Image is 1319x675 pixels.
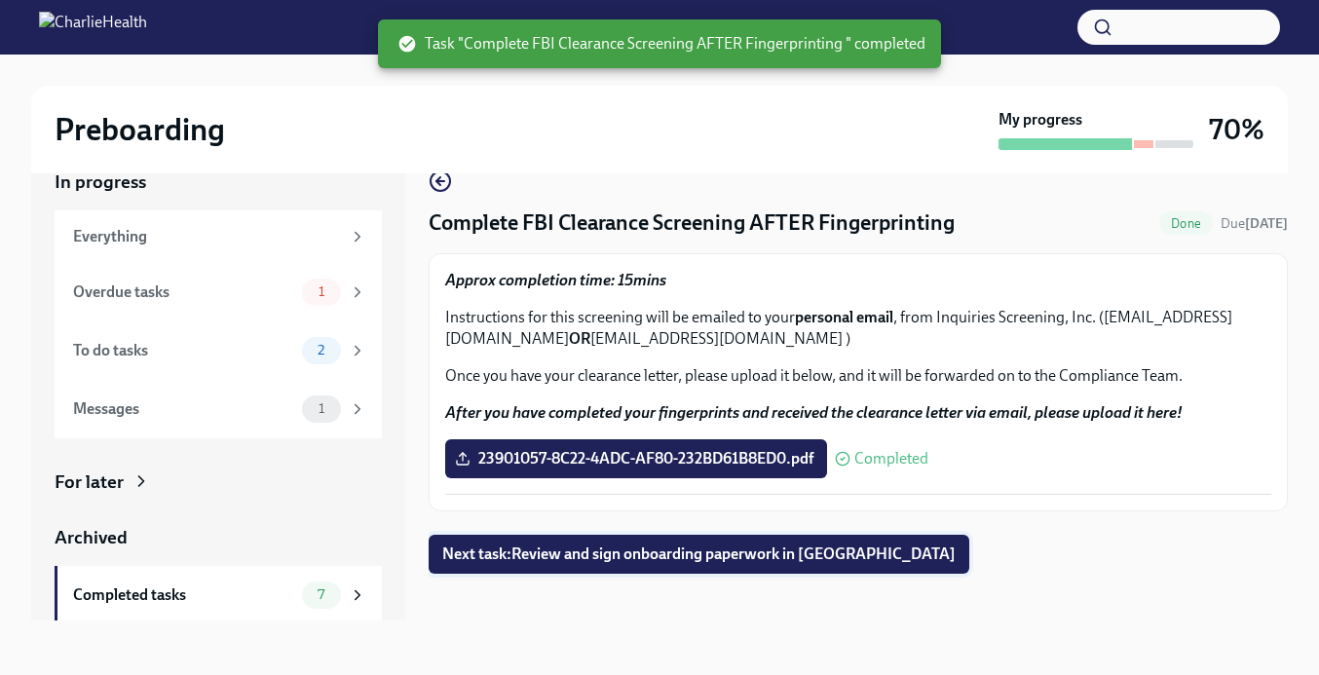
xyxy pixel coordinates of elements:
[1159,216,1213,231] span: Done
[39,12,147,43] img: CharlieHealth
[429,535,969,574] button: Next task:Review and sign onboarding paperwork in [GEOGRAPHIC_DATA]
[55,210,382,263] a: Everything
[307,284,336,299] span: 1
[55,469,124,495] div: For later
[73,584,294,606] div: Completed tasks
[442,544,956,564] span: Next task : Review and sign onboarding paperwork in [GEOGRAPHIC_DATA]
[55,469,382,495] a: For later
[55,525,382,550] a: Archived
[429,208,955,238] h4: Complete FBI Clearance Screening AFTER Fingerprinting
[55,380,382,438] a: Messages1
[55,169,382,195] a: In progress
[445,439,827,478] label: 23901057-8C22-4ADC-AF80-232BD61B8ED0.pdf
[73,398,294,420] div: Messages
[55,263,382,321] a: Overdue tasks1
[397,33,925,55] span: Task "Complete FBI Clearance Screening AFTER Fingerprinting " completed
[854,451,928,467] span: Completed
[569,329,590,348] strong: OR
[1209,112,1264,147] h3: 70%
[55,321,382,380] a: To do tasks2
[445,307,1271,350] p: Instructions for this screening will be emailed to your , from Inquiries Screening, Inc. ([EMAIL_...
[445,271,666,289] strong: Approx completion time: 15mins
[73,226,341,247] div: Everything
[999,109,1082,131] strong: My progress
[55,566,382,624] a: Completed tasks7
[306,587,336,602] span: 7
[1221,215,1288,232] span: Due
[445,365,1271,387] p: Once you have your clearance letter, please upload it below, and it will be forwarded on to the C...
[73,281,294,303] div: Overdue tasks
[1245,215,1288,232] strong: [DATE]
[445,403,1183,422] strong: After you have completed your fingerprints and received the clearance letter via email, please up...
[459,449,813,469] span: 23901057-8C22-4ADC-AF80-232BD61B8ED0.pdf
[55,110,225,149] h2: Preboarding
[306,343,336,357] span: 2
[73,340,294,361] div: To do tasks
[1221,214,1288,233] span: October 4th, 2025 09:00
[307,401,336,416] span: 1
[795,308,893,326] strong: personal email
